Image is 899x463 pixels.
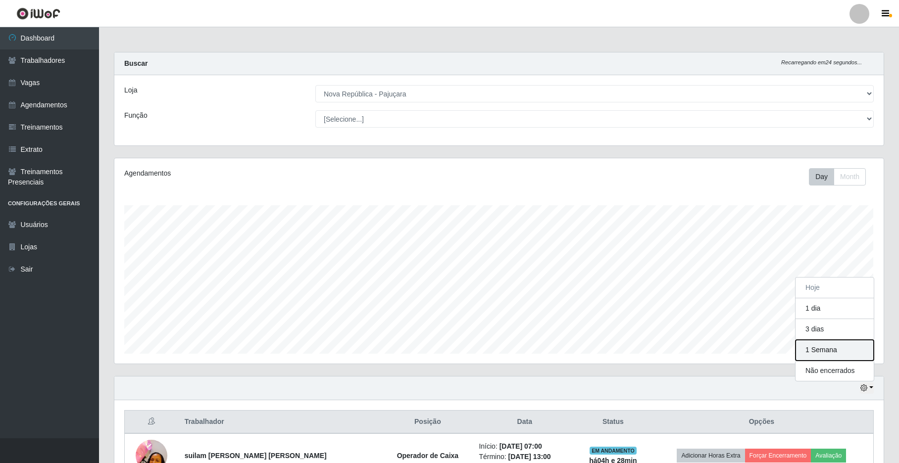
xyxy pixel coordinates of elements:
button: 1 Semana [796,340,874,361]
label: Loja [124,85,137,95]
div: Agendamentos [124,168,428,179]
strong: suilam [PERSON_NAME] [PERSON_NAME] [185,452,327,460]
button: 1 dia [796,298,874,319]
button: Forçar Encerramento [745,449,811,463]
th: Data [473,411,576,434]
strong: Operador de Caixa [397,452,459,460]
strong: Buscar [124,59,148,67]
button: Day [809,168,834,185]
th: Opções [650,411,874,434]
div: Toolbar with button groups [809,168,874,185]
button: Hoje [796,278,874,298]
time: [DATE] 07:00 [499,442,542,450]
span: EM ANDAMENTO [590,447,637,455]
button: Adicionar Horas Extra [677,449,745,463]
img: CoreUI Logo [16,7,60,20]
th: Status [576,411,650,434]
button: Avaliação [811,449,846,463]
th: Posição [382,411,473,434]
button: Month [834,168,866,185]
button: Não encerrados [796,361,874,381]
label: Função [124,110,148,121]
button: 3 dias [796,319,874,340]
div: First group [809,168,866,185]
i: Recarregando em 24 segundos... [781,59,862,65]
li: Início: [479,441,570,452]
time: [DATE] 13:00 [508,453,551,461]
th: Trabalhador [179,411,383,434]
li: Término: [479,452,570,462]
